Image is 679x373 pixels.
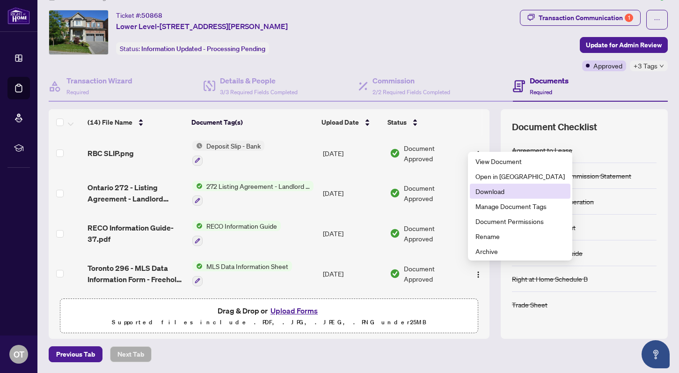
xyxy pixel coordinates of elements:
[580,37,668,53] button: Update for Admin Review
[141,45,265,53] span: Information Updated - Processing Pending
[66,75,132,86] h4: Transaction Wizard
[625,14,633,22] div: 1
[84,109,188,135] th: (14) File Name
[404,263,463,284] span: Document Approved
[659,64,664,68] span: down
[141,11,162,20] span: 50868
[88,148,134,159] span: RBC SLIP.png
[321,117,359,127] span: Upload Date
[404,183,463,203] span: Document Approved
[404,223,463,244] span: Document Approved
[512,145,572,155] div: Agreement to Lease
[192,181,203,191] img: Status Icon
[192,261,292,286] button: Status IconMLS Data Information Sheet
[654,16,660,23] span: ellipsis
[88,182,185,204] span: Ontario 272 - Listing Agreement - Landlord Designated Representation Agreement Authority to Offer...
[66,317,472,328] p: Supported files include .PDF, .JPG, .JPEG, .PNG under 25 MB
[218,305,321,317] span: Drag & Drop or
[372,75,450,86] h4: Commission
[319,173,386,214] td: [DATE]
[586,37,662,52] span: Update for Admin Review
[387,117,407,127] span: Status
[390,228,400,239] img: Document Status
[110,346,152,362] button: Next Tab
[390,188,400,198] img: Document Status
[116,42,269,55] div: Status:
[593,60,622,71] span: Approved
[475,271,482,278] img: Logo
[475,231,565,241] span: Rename
[203,261,292,271] span: MLS Data Information Sheet
[512,299,548,310] div: Trade Sheet
[14,348,24,361] span: OT
[192,221,203,231] img: Status Icon
[88,262,185,285] span: Toronto 296 - MLS Data Information Form - Freehold - LeaseSub-Lease-4.pdf
[88,222,185,245] span: RECO Information Guide-37.pdf
[192,141,203,151] img: Status Icon
[634,60,657,71] span: +3 Tags
[203,181,314,191] span: 272 Listing Agreement - Landlord Designated Representation Agreement Authority to Offer for Lease
[188,109,318,135] th: Document Tag(s)
[390,148,400,158] img: Document Status
[475,156,565,166] span: View Document
[192,221,281,246] button: Status IconRECO Information Guide
[520,10,641,26] button: Transaction Communication1
[116,21,288,32] span: Lower Level-[STREET_ADDRESS][PERSON_NAME]
[60,299,478,334] span: Drag & Drop orUpload FormsSupported files include .PDF, .JPG, .JPEG, .PNG under25MB
[192,181,314,206] button: Status Icon272 Listing Agreement - Landlord Designated Representation Agreement Authority to Offe...
[512,120,597,134] span: Document Checklist
[404,143,463,164] span: Document Approved
[88,117,132,127] span: (14) File Name
[116,10,162,21] div: Ticket #:
[192,141,264,166] button: Status IconDeposit Slip - Bank
[539,10,633,25] div: Transaction Communication
[475,150,482,158] img: Logo
[384,109,464,135] th: Status
[475,246,565,256] span: Archive
[49,346,102,362] button: Previous Tab
[471,266,486,281] button: Logo
[475,171,565,181] span: Open in [GEOGRAPHIC_DATA]
[319,213,386,254] td: [DATE]
[319,254,386,294] td: [DATE]
[318,109,384,135] th: Upload Date
[475,216,565,226] span: Document Permissions
[475,186,565,196] span: Download
[220,75,298,86] h4: Details & People
[642,340,670,368] button: Open asap
[319,133,386,173] td: [DATE]
[192,261,203,271] img: Status Icon
[66,89,89,96] span: Required
[203,141,264,151] span: Deposit Slip - Bank
[49,10,108,54] img: IMG-N12328837_1.jpg
[512,274,588,284] div: Right at Home Schedule B
[471,146,486,161] button: Logo
[475,201,565,211] span: Manage Document Tags
[530,89,552,96] span: Required
[372,89,450,96] span: 2/2 Required Fields Completed
[203,221,281,231] span: RECO Information Guide
[7,7,30,24] img: logo
[530,75,569,86] h4: Documents
[390,269,400,279] img: Document Status
[268,305,321,317] button: Upload Forms
[220,89,298,96] span: 3/3 Required Fields Completed
[56,347,95,362] span: Previous Tab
